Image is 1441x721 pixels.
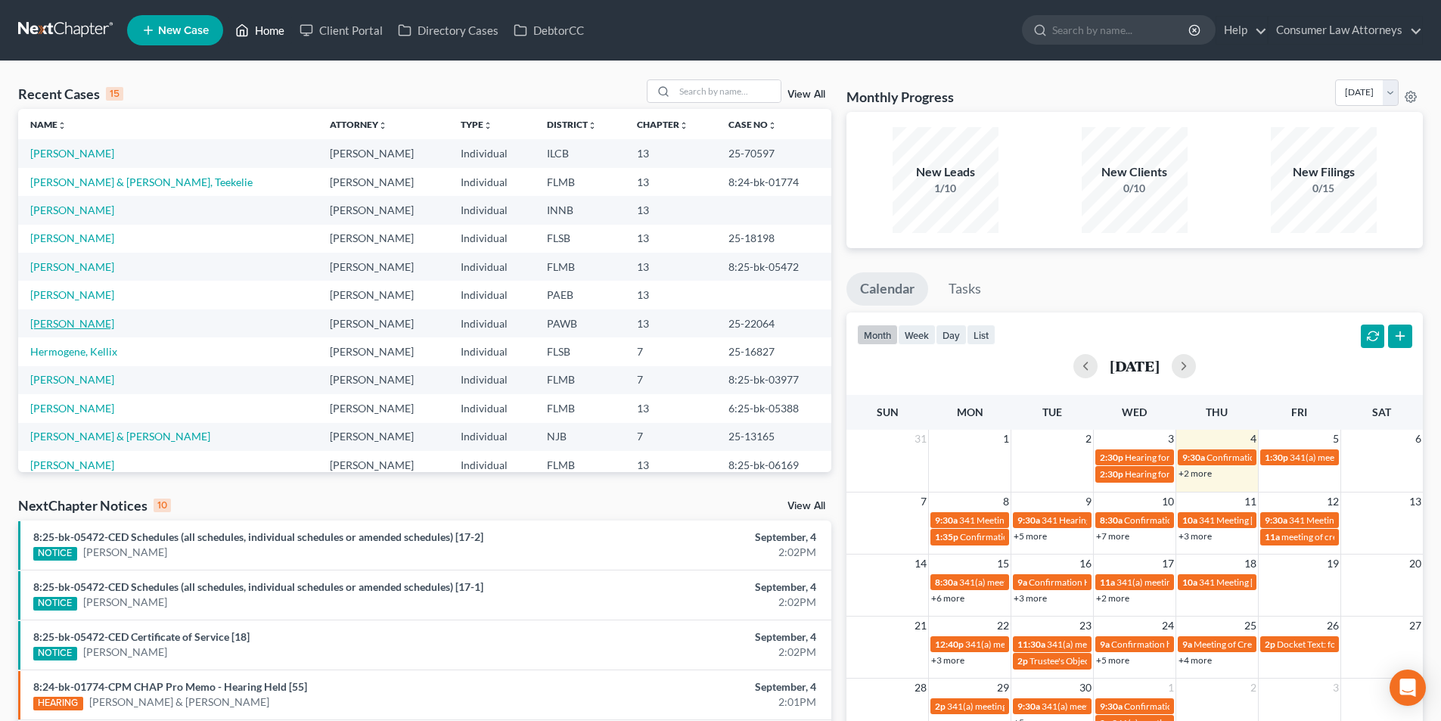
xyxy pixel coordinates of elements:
span: 11a [1100,576,1115,588]
span: 341 Meeting [PERSON_NAME] [1289,514,1411,526]
a: +3 more [1014,592,1047,604]
a: 8:25-bk-05472-CED Certificate of Service [18] [33,630,250,643]
td: FLMB [535,366,625,394]
td: Individual [449,253,535,281]
a: +2 more [1179,468,1212,479]
button: list [967,325,995,345]
span: 8:30a [935,576,958,588]
span: 19 [1325,555,1340,573]
td: 13 [625,196,716,224]
a: [PERSON_NAME] [30,204,114,216]
span: 341(a) meeting for [PERSON_NAME] & [PERSON_NAME] [1116,576,1343,588]
div: NOTICE [33,547,77,561]
div: Recent Cases [18,85,123,103]
span: 5 [1331,430,1340,448]
span: 17 [1160,555,1175,573]
span: Thu [1206,406,1228,418]
div: New Filings [1271,163,1377,181]
a: Attorneyunfold_more [330,119,387,130]
div: 2:02PM [565,595,816,610]
span: 7 [919,493,928,511]
span: Sat [1372,406,1391,418]
td: 25-16827 [716,337,831,365]
a: Tasks [935,272,995,306]
button: month [857,325,898,345]
a: [PERSON_NAME] & [PERSON_NAME], Teekelie [30,176,253,188]
span: Sun [877,406,899,418]
span: 1 [1166,679,1175,697]
span: 11 [1243,493,1258,511]
div: NOTICE [33,597,77,611]
span: 24 [1160,617,1175,635]
span: 31 [913,430,928,448]
div: September, 4 [565,580,816,595]
span: Mon [957,406,983,418]
td: FLMB [535,168,625,196]
a: Typeunfold_more [461,119,492,130]
span: 18 [1243,555,1258,573]
a: Chapterunfold_more [637,119,688,130]
td: [PERSON_NAME] [318,394,449,422]
td: 13 [625,394,716,422]
span: 9:30a [1100,701,1123,712]
div: 1/10 [893,181,998,196]
td: Individual [449,423,535,451]
span: 341 Meeting [PERSON_NAME] [959,514,1082,526]
div: New Clients [1082,163,1188,181]
div: 0/15 [1271,181,1377,196]
span: Confirmation Hearing for [PERSON_NAME] & [PERSON_NAME] [960,531,1213,542]
span: Confirmation hearing for [PERSON_NAME] [1124,701,1296,712]
span: Fri [1291,406,1307,418]
a: [PERSON_NAME] & [PERSON_NAME] [30,430,210,443]
span: 9a [1100,639,1110,650]
td: 25-70597 [716,139,831,167]
span: 12 [1325,493,1340,511]
a: +3 more [1179,530,1212,542]
a: +3 more [931,654,964,666]
span: 341(a) meeting for [PERSON_NAME] [1290,452,1436,463]
a: +2 more [1096,592,1129,604]
div: September, 4 [565,530,816,545]
span: 341(a) meeting for [PERSON_NAME] [1047,639,1193,650]
span: 2 [1084,430,1093,448]
button: week [898,325,936,345]
td: 7 [625,337,716,365]
a: [PERSON_NAME] [30,147,114,160]
td: 8:25-bk-06169 [716,451,831,479]
td: 25-13165 [716,423,831,451]
td: FLMB [535,451,625,479]
td: 13 [625,139,716,167]
span: 341(a) meeting for [PERSON_NAME] [PERSON_NAME], Jr. [959,576,1191,588]
span: 6 [1414,430,1423,448]
i: unfold_more [679,121,688,130]
td: PAEB [535,281,625,309]
a: [PERSON_NAME] [30,402,114,415]
span: 10 [1160,493,1175,511]
div: 2:01PM [565,695,816,710]
span: 2:30p [1100,468,1123,480]
span: 22 [995,617,1011,635]
div: Open Intercom Messenger [1390,670,1426,706]
a: [PERSON_NAME] [83,595,167,610]
td: 8:24-bk-01774 [716,168,831,196]
span: 10a [1182,576,1197,588]
a: [PERSON_NAME] [30,458,114,471]
td: [PERSON_NAME] [318,309,449,337]
a: Client Portal [292,17,390,44]
i: unfold_more [588,121,597,130]
a: [PERSON_NAME] & [PERSON_NAME] [89,695,269,710]
span: 8 [1002,493,1011,511]
td: 13 [625,168,716,196]
a: [PERSON_NAME] [83,545,167,560]
span: 27 [1408,617,1423,635]
a: 8:25-bk-05472-CED Schedules (all schedules, individual schedules or amended schedules) [17-1] [33,580,483,593]
td: FLSB [535,225,625,253]
span: 1:30p [1265,452,1288,463]
a: [PERSON_NAME] [30,232,114,244]
span: 26 [1325,617,1340,635]
span: 341(a) meeting of creditors for [PERSON_NAME] [965,639,1159,650]
span: 341(a) meeting for [PERSON_NAME] [1042,701,1188,712]
a: +5 more [1096,654,1129,666]
td: 13 [625,253,716,281]
i: unfold_more [57,121,67,130]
